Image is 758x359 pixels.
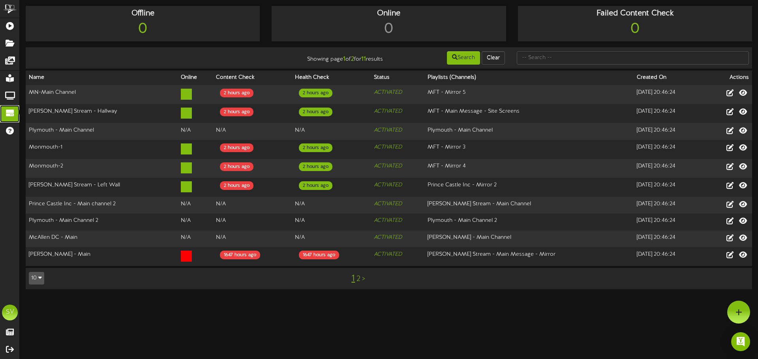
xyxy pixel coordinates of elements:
td: [PERSON_NAME] - Main [26,247,178,266]
td: Plymouth - Main Channel 2 [26,214,178,231]
td: [PERSON_NAME] Stream - Main Channel [424,197,634,214]
i: ACTIVATED [374,201,402,207]
th: Health Check [292,71,371,85]
td: N/A [292,214,371,231]
td: [DATE] 20:46:24 [634,85,704,104]
td: N/A [213,197,292,214]
button: Clear [482,51,505,65]
td: [DATE] 20:46:24 [634,231,704,247]
i: ACTIVATED [374,218,402,223]
div: 2 hours ago [299,162,332,171]
td: Plymouth - Main Channel [26,123,178,140]
td: [DATE] 20:46:24 [634,159,704,178]
div: 1647 hours ago [299,251,339,259]
div: 0 [274,19,504,39]
th: Actions [704,71,752,85]
div: Showing page of for results [267,50,389,64]
td: [DATE] 20:46:24 [634,104,704,123]
div: 2 hours ago [220,181,253,190]
input: -- Search -- [517,51,749,65]
div: 2 hours ago [220,143,253,152]
div: 2 hours ago [299,89,332,97]
th: Created On [634,71,704,85]
td: N/A [213,214,292,231]
td: Plymouth - Main Channel [424,123,634,140]
div: Open Intercom Messenger [731,332,750,351]
td: [DATE] 20:46:24 [634,247,704,266]
div: 0 [520,19,750,39]
td: Prince Castle Inc - Mirror 2 [424,178,634,197]
td: [DATE] 20:46:24 [634,197,704,214]
td: McAllen DC - Main [26,231,178,247]
td: N/A [178,197,213,214]
div: Offline [28,8,258,19]
td: [DATE] 20:46:24 [634,123,704,140]
div: 2 hours ago [299,108,332,116]
div: 2 hours ago [220,89,253,97]
div: 2 hours ago [299,181,332,190]
td: [PERSON_NAME] Stream - Hallway [26,104,178,123]
th: Playlists (Channels) [424,71,634,85]
td: N/A [178,123,213,140]
button: 10 [29,272,44,285]
th: Name [26,71,178,85]
div: Online [274,8,504,19]
strong: 11 [361,56,366,63]
i: ACTIVATED [374,234,402,240]
th: Online [178,71,213,85]
td: MN-Main Channel [26,85,178,104]
td: N/A [178,231,213,247]
td: [DATE] 20:46:24 [634,140,704,159]
i: ACTIVATED [374,251,402,257]
td: Monmouth-1 [26,140,178,159]
td: N/A [292,123,371,140]
a: 1 [351,273,355,284]
td: N/A [292,231,371,247]
td: N/A [213,231,292,247]
button: Search [447,51,480,65]
i: ACTIVATED [374,89,402,95]
a: > [362,275,365,283]
td: [DATE] 20:46:24 [634,214,704,231]
div: 2 hours ago [220,108,253,116]
div: 2 hours ago [299,143,332,152]
td: N/A [213,123,292,140]
td: Plymouth - Main Channel 2 [424,214,634,231]
strong: 1 [343,56,345,63]
div: 2 hours ago [220,162,253,171]
td: [PERSON_NAME] - Main Channel [424,231,634,247]
td: N/A [292,197,371,214]
strong: 2 [351,56,354,63]
i: ACTIVATED [374,144,402,150]
div: SV [2,305,18,320]
i: ACTIVATED [374,108,402,114]
td: [PERSON_NAME] Stream - Left Wall [26,178,178,197]
td: [PERSON_NAME] Stream - Main Message - Mirror [424,247,634,266]
div: 1647 hours ago [220,251,260,259]
td: [DATE] 20:46:24 [634,178,704,197]
td: MFT - Mirror 4 [424,159,634,178]
i: ACTIVATED [374,127,402,133]
div: 0 [28,19,258,39]
td: Prince Castle Inc - Main channel 2 [26,197,178,214]
a: 2 [356,275,360,283]
td: MFT - Main Message - Site Screens [424,104,634,123]
th: Content Check [213,71,292,85]
div: Failed Content Check [520,8,750,19]
i: ACTIVATED [374,163,402,169]
td: MFT - Mirror 5 [424,85,634,104]
td: N/A [178,214,213,231]
td: Monmouth-2 [26,159,178,178]
th: Status [371,71,424,85]
i: ACTIVATED [374,182,402,188]
td: MFT - Mirror 3 [424,140,634,159]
